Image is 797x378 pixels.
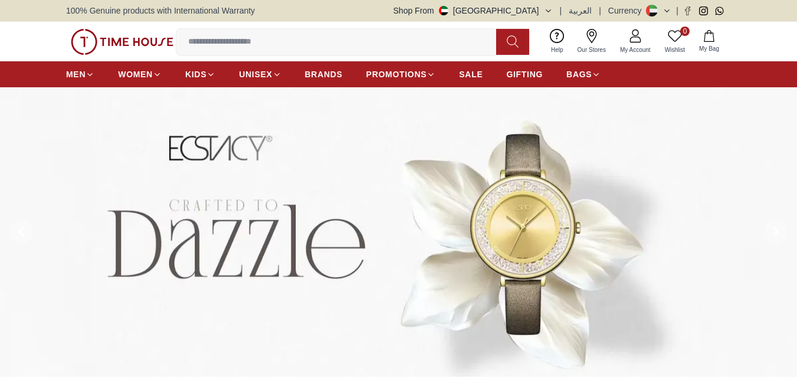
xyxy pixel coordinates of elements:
[615,45,655,54] span: My Account
[658,27,692,57] a: 0Wishlist
[71,29,173,55] img: ...
[239,68,272,80] span: UNISEX
[715,6,724,15] a: Whatsapp
[118,68,153,80] span: WOMEN
[683,6,692,15] a: Facebook
[66,5,255,17] span: 100% Genuine products with International Warranty
[692,28,726,55] button: My Bag
[118,64,162,85] a: WOMEN
[305,64,343,85] a: BRANDS
[680,27,690,36] span: 0
[546,45,568,54] span: Help
[459,68,483,80] span: SALE
[694,44,724,53] span: My Bag
[569,5,592,17] button: العربية
[305,68,343,80] span: BRANDS
[393,5,553,17] button: Shop From[GEOGRAPHIC_DATA]
[608,5,647,17] div: Currency
[66,68,86,80] span: MEN
[439,6,448,15] img: United Arab Emirates
[506,68,543,80] span: GIFTING
[506,64,543,85] a: GIFTING
[573,45,611,54] span: Our Stores
[66,64,94,85] a: MEN
[566,68,592,80] span: BAGS
[570,27,613,57] a: Our Stores
[599,5,601,17] span: |
[366,68,427,80] span: PROMOTIONS
[544,27,570,57] a: Help
[239,64,281,85] a: UNISEX
[566,64,601,85] a: BAGS
[459,64,483,85] a: SALE
[185,68,206,80] span: KIDS
[676,5,678,17] span: |
[366,64,436,85] a: PROMOTIONS
[185,64,215,85] a: KIDS
[699,6,708,15] a: Instagram
[560,5,562,17] span: |
[660,45,690,54] span: Wishlist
